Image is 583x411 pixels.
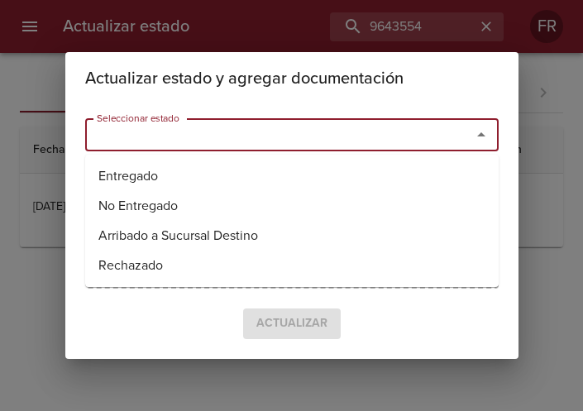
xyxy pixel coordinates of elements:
li: Arribado a Sucursal Destino [85,221,499,251]
button: Close [470,123,493,146]
li: Entregado [85,161,499,191]
li: Rechazado [85,251,499,280]
li: No Entregado [85,191,499,221]
h2: Actualizar estado y agregar documentación [85,65,499,92]
span: Seleccione un estado para confirmar [243,308,341,339]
